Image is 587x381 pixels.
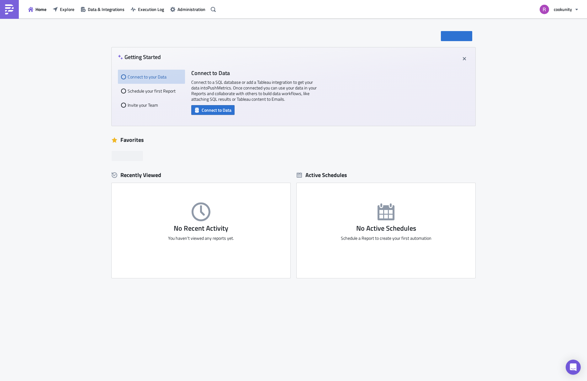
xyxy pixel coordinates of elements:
a: Connect to Data [191,106,235,113]
button: Connect to Data [191,105,235,115]
div: Schedule your first Report [121,84,182,98]
span: cookunity [554,6,572,13]
button: Home [25,4,50,14]
span: Home [35,6,46,13]
h3: No Active Schedules [297,224,475,232]
p: Schedule a Report to create your first automation [297,235,475,241]
button: Explore [50,4,77,14]
span: Data & Integrations [88,6,124,13]
button: Data & Integrations [77,4,128,14]
p: You haven't viewed any reports yet. [112,235,290,241]
span: Explore [60,6,74,13]
img: Avatar [539,4,550,15]
span: Connect to Data [202,107,231,113]
span: Execution Log [138,6,164,13]
button: Administration [167,4,209,14]
h3: No Recent Activity [112,224,290,232]
h4: Connect to Data [191,70,317,76]
div: Active Schedules [297,171,347,179]
div: Connect to your Data [121,70,182,84]
div: Recently Viewed [112,170,290,180]
button: cookunity [536,3,582,16]
div: Favorites [112,135,475,145]
button: Execution Log [128,4,167,14]
p: Connect to a SQL database or add a Tableau integration to get your data into PushMetrics . Once c... [191,79,317,102]
div: Invite your Team [121,98,182,112]
img: PushMetrics [4,4,14,14]
span: Administration [177,6,205,13]
h4: Getting Started [118,54,161,60]
div: Open Intercom Messenger [566,360,581,375]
